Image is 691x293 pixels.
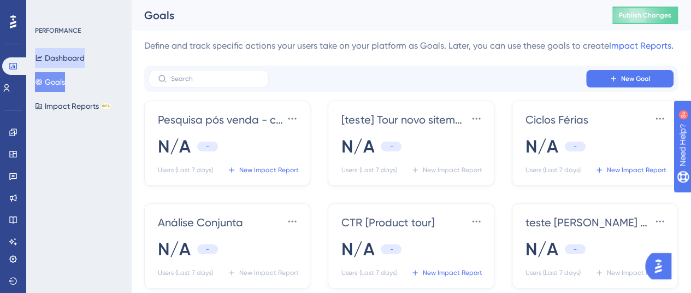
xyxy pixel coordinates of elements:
span: N/A [158,134,191,159]
span: Publish Changes [619,11,671,20]
div: Goals [144,8,585,23]
span: N/A [158,237,191,261]
span: teste [PERSON_NAME] - Objetivo Acesso restrito [525,215,651,230]
span: New Impact Report [239,268,299,277]
input: Search [171,75,259,83]
button: Dashboard [35,48,85,68]
span: N/A [341,134,374,159]
div: BETA [101,103,111,109]
iframe: UserGuiding AI Assistant Launcher [645,250,678,283]
button: New Impact Report [409,264,485,282]
span: - [574,142,577,151]
span: Users (Last 7 days) [158,166,213,174]
span: - [574,245,577,254]
span: Users (Last 7 days) [525,166,581,174]
div: 9+ [74,5,81,14]
span: New Goal [621,74,651,83]
button: New Impact Report [592,264,669,282]
span: Users (Last 7 days) [341,268,397,277]
span: New Impact Report [423,268,482,277]
span: CTR [Product tour] [341,215,434,230]
a: Impact Reports. [609,40,674,51]
button: Goals [35,72,65,92]
div: Define and track specific actions your users take on your platform as Goals. Later, you can use t... [144,39,678,52]
button: Impact ReportsBETA [35,96,111,116]
span: - [389,245,393,254]
button: New Impact Report [225,161,301,179]
span: N/A [525,134,558,159]
span: N/A [341,237,374,261]
span: New Impact Report [423,166,482,174]
span: - [206,245,209,254]
button: New Impact Report [225,264,301,282]
span: Users (Last 7 days) [341,166,397,174]
span: N/A [525,237,558,261]
span: Ciclos Férias [525,112,588,127]
span: New Impact Report [607,268,666,277]
span: Pesquisa pós venda - cliques [158,112,284,127]
span: - [389,142,393,151]
span: New Impact Report [607,166,666,174]
span: - [206,142,209,151]
span: [teste] Tour novo sitemap [341,112,467,127]
span: Need Help? [26,3,68,16]
span: Users (Last 7 days) [525,268,581,277]
button: New Goal [586,70,674,87]
div: PERFORMANCE [35,26,81,35]
span: New Impact Report [239,166,299,174]
span: Users (Last 7 days) [158,268,213,277]
button: New Impact Report [592,161,669,179]
span: Análise Conjunta [158,215,243,230]
button: Publish Changes [612,7,678,24]
button: New Impact Report [409,161,485,179]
